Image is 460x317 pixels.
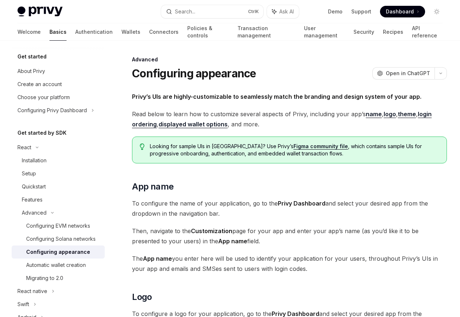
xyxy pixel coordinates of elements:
span: Read below to learn how to customize several aspects of Privy, including your app’s , , , , , and... [132,109,447,129]
strong: Customization [191,227,232,235]
div: About Privy [17,67,45,76]
div: Configuring Privy Dashboard [17,106,87,115]
a: Configuring Solana networks [12,232,105,245]
a: User management [304,23,345,41]
button: Search...CtrlK [161,5,263,18]
a: About Privy [12,65,105,78]
a: Configuring appearance [12,245,105,259]
div: React [17,143,31,152]
div: Choose your platform [17,93,70,102]
button: Open in ChatGPT [372,67,435,80]
div: Features [22,195,43,204]
div: Automatic wallet creation [26,261,86,269]
a: Choose your platform [12,91,105,104]
span: Ctrl K [248,9,259,15]
a: Transaction management [237,23,295,41]
a: Installation [12,154,105,167]
button: Toggle dark mode [431,6,443,17]
a: Wallets [121,23,140,41]
div: Search... [175,7,195,16]
div: Create an account [17,80,62,89]
a: Connectors [149,23,179,41]
a: Basics [49,23,67,41]
a: Authentication [75,23,113,41]
div: Configuring EVM networks [26,222,90,230]
div: Configuring Solana networks [26,235,96,243]
div: Swift [17,300,29,309]
div: React native [17,287,47,296]
a: name [366,110,382,118]
a: Dashboard [380,6,425,17]
a: Setup [12,167,105,180]
h5: Get started [17,52,47,61]
span: Looking for sample UIs in [GEOGRAPHIC_DATA]? Use Privy’s , which contains sample UIs for progress... [150,143,439,157]
strong: App name [218,237,247,245]
a: API reference [412,23,443,41]
span: App name [132,181,173,192]
a: Features [12,193,105,206]
span: Logo [132,291,152,303]
strong: Privy’s UIs are highly-customizable to seamlessly match the branding and design system of your app. [132,93,421,100]
a: logo [384,110,396,118]
a: Quickstart [12,180,105,193]
a: displayed wallet options [159,121,228,128]
a: Welcome [17,23,41,41]
a: Create an account [12,78,105,91]
svg: Tip [140,143,145,150]
div: Setup [22,169,36,178]
a: Automatic wallet creation [12,259,105,272]
div: Migrating to 2.0 [26,274,63,283]
div: Configuring appearance [26,248,90,256]
a: Configuring EVM networks [12,219,105,232]
a: Recipes [383,23,403,41]
h1: Configuring appearance [132,67,256,80]
span: Ask AI [279,8,294,15]
div: Advanced [22,208,47,217]
a: Migrating to 2.0 [12,272,105,285]
a: Policies & controls [187,23,229,41]
div: Advanced [132,56,447,63]
span: To configure the name of your application, go to the and select your desired app from the dropdow... [132,198,447,219]
div: Quickstart [22,182,46,191]
span: Dashboard [386,8,414,15]
span: Open in ChatGPT [386,70,430,77]
span: The you enter here will be used to identify your application for your users, throughout Privy’s U... [132,253,447,274]
a: Security [353,23,374,41]
a: Demo [328,8,343,15]
strong: Privy Dashboard [278,200,325,207]
h5: Get started by SDK [17,129,67,137]
div: Installation [22,156,47,165]
a: theme [398,110,416,118]
span: Then, navigate to the page for your app and enter your app’s name (as you’d like it to be present... [132,226,447,246]
button: Ask AI [267,5,299,18]
img: light logo [17,7,63,17]
a: Figma community file [293,143,348,150]
strong: App name [143,255,172,262]
a: Support [351,8,371,15]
